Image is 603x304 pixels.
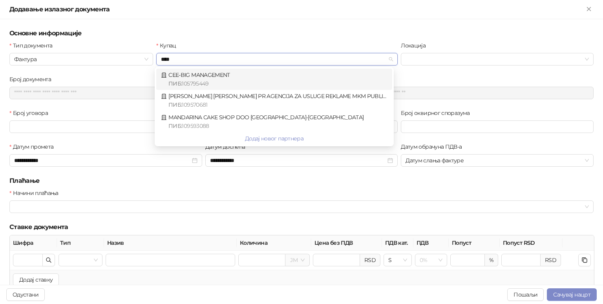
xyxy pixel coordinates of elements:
span: Датум слања фактуре [406,155,589,166]
th: Шифра [10,235,57,251]
td: Попуст RSD [500,251,563,270]
button: Пошаљи [507,288,544,301]
td: Назив [104,251,237,270]
input: Цена без ПДВ [313,254,360,266]
input: Количина [239,254,285,266]
label: Број документа [9,75,56,84]
td: ПДВ кат. [382,251,413,270]
th: Тип [57,235,104,251]
span: 109593088 [182,122,209,129]
th: ПДВ [413,235,449,251]
label: Купац [156,41,181,50]
label: Датум доспећа [205,142,250,151]
th: ПДВ кат. [382,235,413,251]
button: Одустани [6,288,45,301]
input: Локација [406,53,582,65]
input: Број документа [9,87,300,99]
h5: Основне информације [9,29,594,38]
label: Датум промета [9,142,58,151]
div: [PERSON_NAME] [PERSON_NAME] PR AGENCIJA ZA USLUGE REKLAME MKM PUBLIC RELATIONS PARAĆIN [161,92,387,109]
button: Додај ставку [13,273,59,286]
button: Сачувај нацрт [547,288,597,301]
span: Фактура [14,53,148,65]
span: ПИБ : [168,80,182,87]
div: RSD [360,254,380,266]
div: RSD [541,254,561,266]
input: Назив [106,254,235,266]
div: Додавање излазног документа [9,5,584,14]
input: Датум доспећа [210,156,386,165]
span: 109570681 [182,101,207,108]
input: Попуст [451,254,484,266]
label: Начини плаћања [9,189,63,197]
input: Број уговора [9,120,202,133]
label: Број оквирног споразума [401,109,475,117]
input: Датум промета [14,156,190,165]
th: Попуст RSD [500,235,563,251]
input: Купац [161,53,386,65]
h5: Ставке документа [9,222,594,232]
label: Број уговора [9,109,53,117]
span: 105795449 [182,80,208,87]
td: Цена без ПДВ [311,251,382,270]
input: Попуст RSD [502,254,540,266]
td: Шифра [10,251,57,270]
label: Локација [401,41,430,50]
th: Количина [237,235,311,251]
input: Шифра [13,254,42,266]
button: Close [584,5,594,14]
td: Попуст [449,251,500,270]
th: Цена без ПДВ [311,235,382,251]
h5: Плаћање [9,176,594,186]
span: ПИБ : [168,101,182,108]
span: ПИБ : [168,122,182,129]
th: Назив [104,235,237,251]
span: S [388,254,407,266]
td: Количина [237,251,311,270]
button: Додај новог партнера [156,132,392,145]
span: Додај ставку [19,276,53,283]
td: ПДВ [413,251,449,270]
div: CEE-BIG MANAGEMENT [161,71,387,88]
td: Тип [57,251,104,270]
div: % [485,254,498,266]
input: Број оквирног споразума [401,120,594,133]
label: Тип документа [9,41,57,50]
th: Попуст [449,235,500,251]
label: Датум обрачуна ПДВ-а [401,142,467,151]
div: MANDARINA CAKE SHOP DOO [GEOGRAPHIC_DATA]-[GEOGRAPHIC_DATA] [161,113,387,130]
